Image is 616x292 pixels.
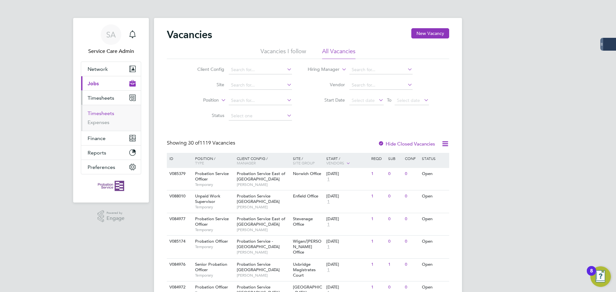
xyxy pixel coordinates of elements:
label: Start Date [308,97,345,103]
label: Hiring Manager [303,66,339,73]
span: 1 [326,222,330,227]
span: Stevenage Office [293,216,313,227]
div: 0 [403,259,420,271]
span: Preferences [88,164,115,170]
button: Jobs [81,76,141,90]
span: Engage [107,216,124,221]
span: Probation Service - [GEOGRAPHIC_DATA] [237,238,280,249]
div: Start / [325,153,370,169]
span: 1 [326,177,330,182]
div: [DATE] [326,194,368,199]
div: ID [168,153,190,164]
label: Status [187,113,224,118]
button: New Vacancy [411,28,449,38]
div: [DATE] [326,171,368,177]
span: 1 [326,199,330,204]
div: 0 [387,213,403,225]
span: Probation Service [GEOGRAPHIC_DATA] [237,193,280,204]
span: 1119 Vacancies [188,140,235,146]
a: Go to home page [81,181,141,191]
a: Timesheets [88,110,114,116]
div: Status [420,153,448,164]
label: Hide Closed Vacancies [378,141,435,147]
div: [DATE] [326,239,368,244]
input: Select one [229,112,292,121]
span: Unpaid Work Supervisor [195,193,220,204]
span: Select date [397,97,420,103]
span: Probation Service East of [GEOGRAPHIC_DATA] [237,171,285,182]
div: Conf [403,153,420,164]
label: Site [187,82,224,88]
span: Finance [88,135,106,141]
div: [DATE] [326,285,368,290]
input: Search for... [229,96,292,105]
button: Network [81,62,141,76]
span: 30 of [188,140,200,146]
span: Probation Service Officer [195,171,229,182]
span: Uxbridge Magistrates Court [293,262,316,278]
span: Service Care Admin [81,47,141,55]
span: Temporary [195,273,234,278]
span: 1 [326,244,330,250]
span: Probation Officer [195,284,228,290]
div: Showing [167,140,236,146]
img: probationservice-logo-retina.png [98,181,124,191]
span: Probation Service East of [GEOGRAPHIC_DATA] [237,216,285,227]
div: 1 [387,259,403,271]
div: [DATE] [326,262,368,267]
span: Timesheets [88,95,114,101]
li: All Vacancies [322,47,355,59]
span: Network [88,66,108,72]
span: Manager [237,160,256,165]
div: Open [420,236,448,247]
div: 1 [370,190,386,202]
div: 1 [370,259,386,271]
div: 8 [590,271,593,279]
div: Open [420,213,448,225]
input: Search for... [349,65,413,74]
a: Expenses [88,119,109,125]
div: 0 [387,190,403,202]
span: Reports [88,150,106,156]
div: Open [420,168,448,180]
span: Temporary [195,182,234,187]
label: Vendor [308,82,345,88]
div: Timesheets [81,105,141,131]
div: 1 [370,213,386,225]
span: Type [195,160,204,165]
span: [PERSON_NAME] [237,204,290,210]
li: Vacancies I follow [261,47,306,59]
span: Select date [352,97,375,103]
a: Powered byEngage [98,210,125,222]
div: V088010 [168,190,190,202]
div: Open [420,190,448,202]
input: Search for... [349,81,413,90]
div: 0 [387,168,403,180]
div: V084977 [168,213,190,225]
span: [PERSON_NAME] [237,227,290,232]
div: Position / [190,153,235,168]
div: 0 [403,213,420,225]
div: 1 [370,168,386,180]
button: Timesheets [81,91,141,105]
span: SA [106,30,116,39]
span: Enfield Office [293,193,318,199]
div: Sub [387,153,403,164]
input: Search for... [229,65,292,74]
div: 0 [403,190,420,202]
span: Temporary [195,227,234,232]
label: Position [182,97,219,104]
div: 0 [403,168,420,180]
span: Senior Probation Officer [195,262,227,272]
nav: Main navigation [73,18,149,203]
span: Probation Service Officer [195,216,229,227]
span: [PERSON_NAME] [237,182,290,187]
div: Client Config / [235,153,291,168]
div: V085379 [168,168,190,180]
button: Finance [81,131,141,145]
div: 0 [387,236,403,247]
div: V085174 [168,236,190,247]
span: Norwich Office [293,171,321,176]
div: [DATE] [326,216,368,222]
span: Probation Officer [195,238,228,244]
